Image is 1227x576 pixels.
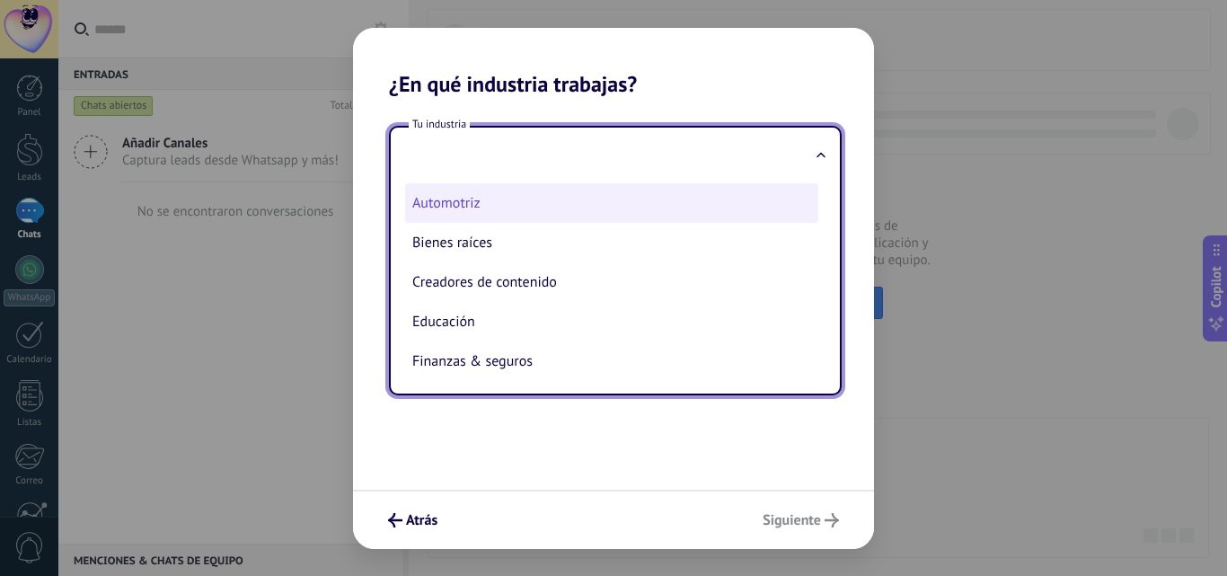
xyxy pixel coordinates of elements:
li: Educación [405,302,818,341]
li: Finanzas & seguros [405,341,818,381]
h2: ¿En qué industria trabajas? [353,28,874,97]
button: Atrás [380,505,446,536]
li: Gobierno [405,381,818,421]
span: Atrás [406,514,437,527]
li: Bienes raíces [405,223,818,262]
li: Automotriz [405,183,818,223]
li: Creadores de contenido [405,262,818,302]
